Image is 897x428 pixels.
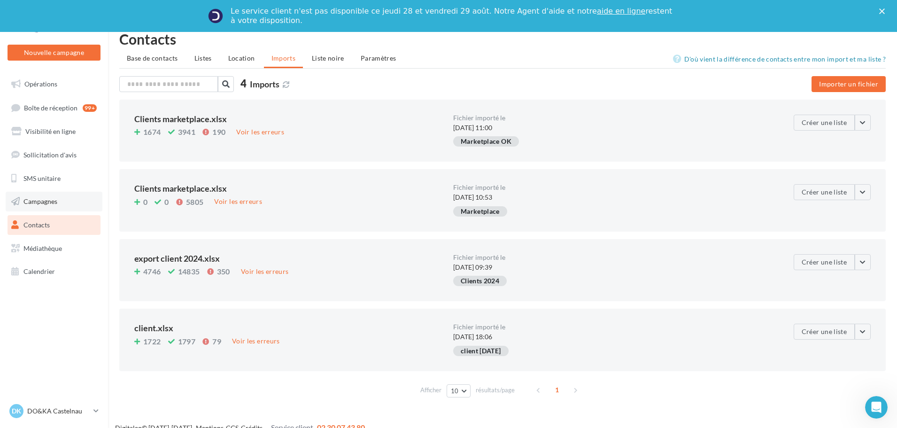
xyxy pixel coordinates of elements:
span: 79 [212,338,221,345]
span: 1722 [143,338,161,345]
div: Clients marketplace.xlsx [134,184,446,193]
span: SMS unitaire [23,174,61,182]
h1: Contacts [119,32,886,46]
span: Location [228,54,255,62]
span: 3941 [178,128,196,136]
div: Fichier importé le [453,184,772,191]
div: [DATE] 11:00 [453,115,772,132]
div: 99+ [83,104,97,112]
button: Créer une liste [794,115,855,131]
span: Imports [250,79,279,89]
div: Fichier importé le [453,254,772,261]
div: Marketplace [453,206,507,217]
p: DO&KA Castelnau [27,406,90,416]
a: aide en ligne [597,7,645,16]
a: D'où vient la différence de contacts entre mon import et ma liste ? [673,54,886,65]
span: 0 [164,198,169,206]
span: Visibilité en ligne [25,127,76,135]
a: Calendrier [6,262,102,281]
span: Afficher [420,386,441,395]
button: Créer une liste [794,184,855,200]
span: 1 [549,382,564,397]
span: Contacts [23,221,50,229]
span: 4 [240,78,247,89]
div: Fichier importé le [453,115,772,121]
span: Liste noire [312,54,344,62]
div: Clients 2024 [453,276,507,286]
button: 10 [447,384,471,397]
span: 1674 [143,128,161,136]
img: Profile image for Service-Client [208,8,223,23]
span: 190 [212,128,225,136]
a: SMS unitaire [6,169,102,188]
span: résultats/page [476,386,515,395]
a: DK DO&KA Castelnau [8,402,101,420]
button: Nouvelle campagne [8,45,101,61]
div: client.xlsx [134,324,446,332]
div: [DATE] 09:39 [453,254,772,272]
span: Base de contacts [127,54,178,62]
span: 14835 [178,268,200,275]
iframe: Intercom live chat [865,396,888,419]
a: Boîte de réception99+ [6,98,102,118]
div: Clients marketplace.xlsx [134,115,446,123]
div: [DATE] 10:53 [453,184,772,202]
span: Opérations [24,80,57,88]
span: 0 [143,198,147,206]
button: Créer une liste [794,254,855,270]
div: [DATE] 18:06 [453,324,772,342]
span: Campagnes [23,197,57,205]
a: Visibilité en ligne [6,122,102,141]
button: Créer une liste [794,324,855,340]
span: Médiathèque [23,244,62,252]
div: Voir les erreurs [237,266,293,277]
span: 4746 [143,268,161,275]
span: Paramètres [361,54,396,62]
span: 1797 [178,338,196,345]
a: Sollicitation d'avis [6,145,102,165]
div: Voir les erreurs [228,336,284,346]
div: Fermer [879,8,889,14]
span: DK [12,406,21,416]
a: Opérations [6,74,102,94]
span: 350 [217,268,230,275]
span: Calendrier [23,267,55,275]
span: 10 [451,387,459,395]
div: Le service client n'est pas disponible ce jeudi 28 et vendredi 29 août. Notre Agent d'aide et not... [231,7,674,25]
div: Marketplace OK [453,136,519,147]
div: Voir les erreurs [210,196,266,207]
span: Sollicitation d'avis [23,151,77,159]
button: Importer un fichier [812,76,886,92]
div: export client 2024.xlsx [134,254,446,263]
a: Campagnes [6,192,102,211]
span: Listes [194,54,212,62]
a: Médiathèque [6,239,102,258]
span: 5805 [186,198,204,206]
a: Contacts [6,215,102,235]
div: Fichier importé le [453,324,772,330]
div: Voir les erreurs [232,127,288,137]
div: client [DATE] [453,346,509,356]
span: Boîte de réception [24,103,77,111]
